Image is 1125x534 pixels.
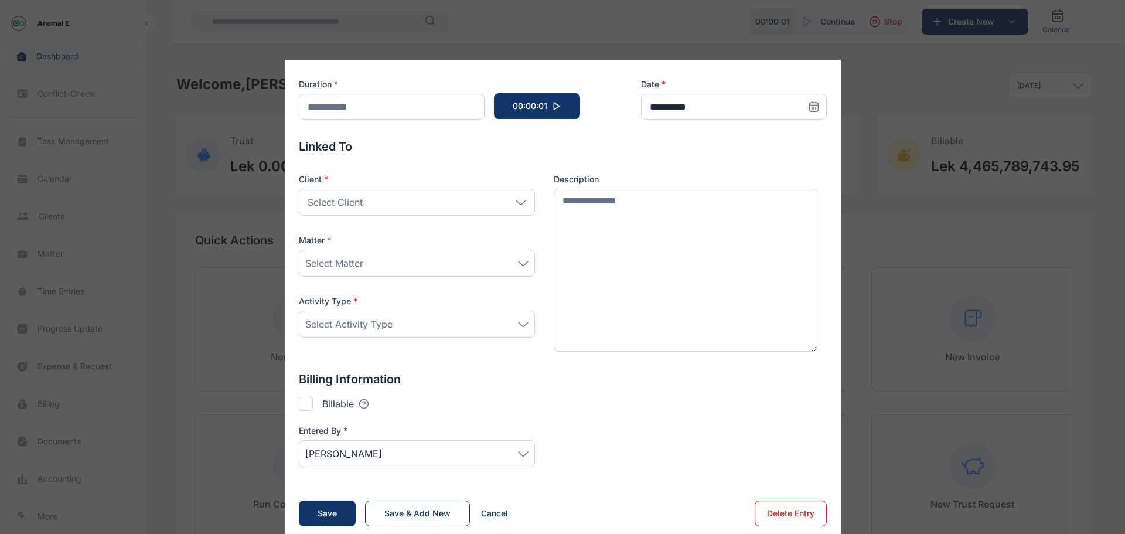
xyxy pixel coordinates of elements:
span: [PERSON_NAME] [305,447,382,461]
p: Billing Information [299,371,827,387]
button: Save & Add New [365,501,470,526]
label: Description [554,174,818,185]
p: Linked To [299,138,827,155]
span: Entered By [299,425,347,437]
span: Matter [299,234,331,246]
span: Select Client [308,195,363,209]
p: Client [299,174,535,185]
button: Cancel [470,501,520,526]
div: Save [318,508,337,519]
label: Duration [299,79,485,90]
span: Select Activity Type [305,317,393,331]
div: 00 : 00 : 01 [513,100,561,112]
span: Activity Type [299,295,357,307]
p: Billable [322,397,354,411]
button: Delete Entry [755,501,827,526]
label: Date [641,79,827,90]
button: 00:00:01 [494,93,580,119]
div: Save & Add New [384,508,451,519]
button: Save [299,501,356,526]
span: Select Matter [305,256,363,270]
